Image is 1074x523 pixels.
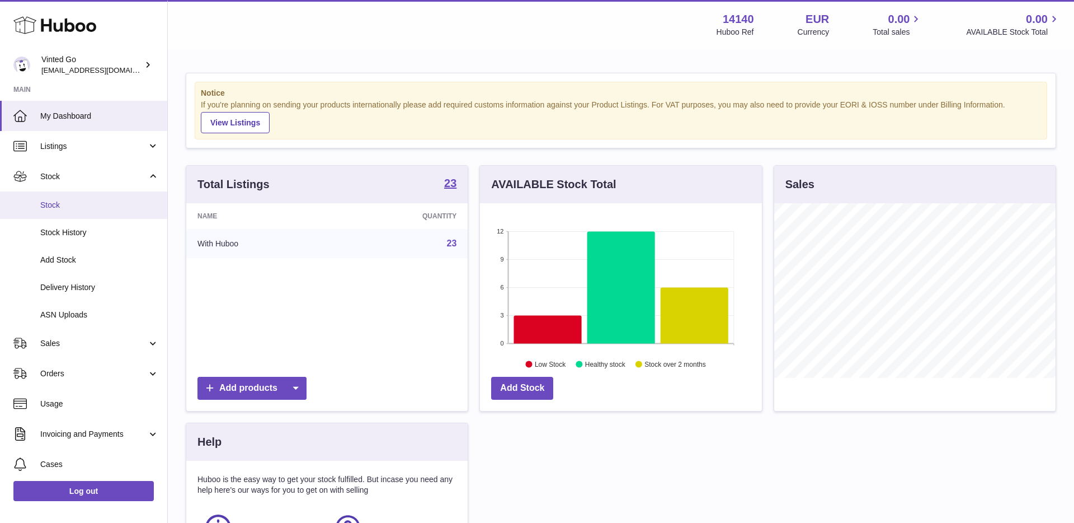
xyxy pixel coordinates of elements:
h3: Help [197,435,222,450]
span: [EMAIL_ADDRESS][DOMAIN_NAME] [41,66,164,74]
span: Orders [40,368,147,379]
text: Stock over 2 months [645,360,706,368]
span: Cases [40,459,159,470]
text: 12 [497,228,504,235]
a: 0.00 AVAILABLE Stock Total [966,12,1061,38]
a: View Listings [201,112,270,133]
div: If you're planning on sending your products internationally please add required customs informati... [201,100,1041,133]
strong: Notice [201,88,1041,99]
span: AVAILABLE Stock Total [966,27,1061,38]
td: With Huboo [186,229,335,258]
div: Currency [798,27,830,38]
span: 0.00 [1026,12,1048,27]
span: Stock History [40,227,159,238]
text: Low Stock [535,360,566,368]
p: Huboo is the easy way to get your stock fulfilled. But incase you need any help here's our ways f... [197,474,456,496]
th: Quantity [335,203,468,229]
span: Invoicing and Payments [40,429,147,440]
span: Stock [40,171,147,182]
text: 9 [501,256,504,263]
span: ASN Uploads [40,310,159,320]
h3: Sales [785,177,814,192]
a: Add Stock [491,377,553,400]
text: Healthy stock [585,360,626,368]
a: 0.00 Total sales [873,12,922,38]
strong: 14140 [723,12,754,27]
span: Usage [40,399,159,409]
div: Huboo Ref [717,27,754,38]
span: 0.00 [888,12,910,27]
img: giedre.bartusyte@vinted.com [13,57,30,73]
span: Delivery History [40,282,159,293]
strong: 23 [444,178,456,189]
span: Stock [40,200,159,211]
span: My Dashboard [40,111,159,122]
text: 6 [501,284,504,291]
span: Listings [40,141,147,152]
span: Sales [40,338,147,349]
a: 23 [444,178,456,191]
span: Total sales [873,27,922,38]
a: Add products [197,377,307,400]
text: 3 [501,312,504,319]
span: Add Stock [40,255,159,265]
h3: AVAILABLE Stock Total [491,177,616,192]
a: 23 [447,239,457,248]
strong: EUR [805,12,829,27]
div: Vinted Go [41,54,142,76]
a: Log out [13,481,154,501]
h3: Total Listings [197,177,270,192]
th: Name [186,203,335,229]
text: 0 [501,340,504,347]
